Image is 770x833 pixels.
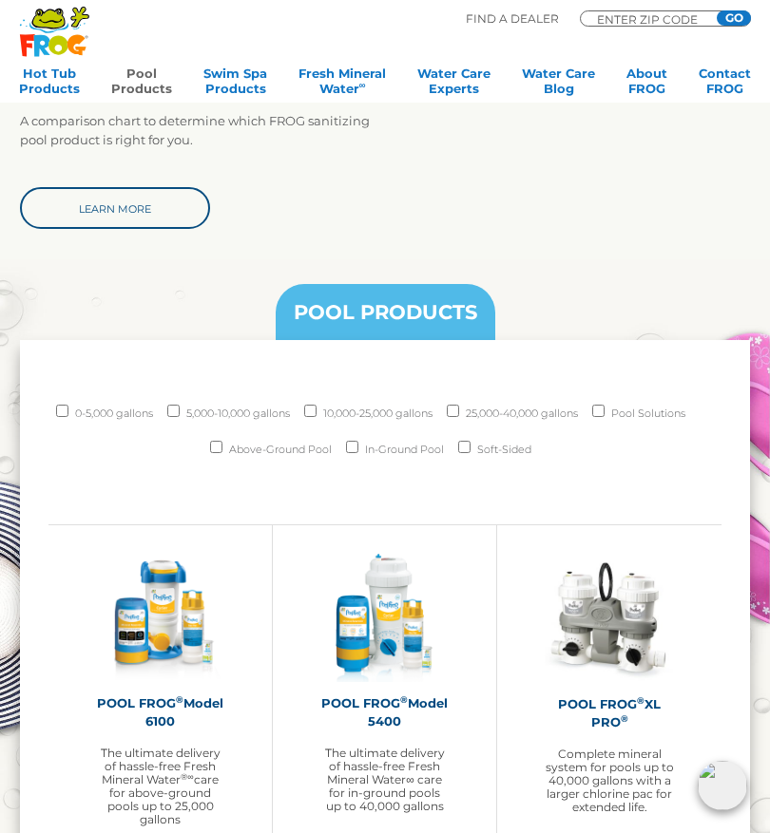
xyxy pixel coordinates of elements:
[359,80,366,90] sup: ∞
[699,66,751,104] a: ContactFROG
[96,554,224,826] a: POOL FROG®Model 6100The ultimate delivery of hassle-free Fresh Mineral Water®∞care for above-grou...
[96,747,224,826] p: The ultimate delivery of hassle-free Fresh Mineral Water care for above-ground pools up to 25,000...
[717,10,751,26] input: GO
[621,713,628,724] sup: ®
[96,554,224,682] img: pool-frog-6100-featured-img-v3-300x300.png
[417,66,491,104] a: Water CareExperts
[545,554,674,683] img: XL-PRO-v2-300x300.jpg
[186,400,290,426] label: 5,000-10,000 gallons
[400,694,408,705] sup: ®
[522,66,595,104] a: Water CareBlog
[298,66,386,104] a: Fresh MineralWater∞
[111,66,172,104] a: PoolProducts
[611,400,685,426] label: Pool Solutions
[626,66,667,104] a: AboutFROG
[365,436,444,463] label: In-Ground Pool
[320,554,449,682] img: pool-frog-5400-featured-img-v2-300x300.png
[229,436,332,463] label: Above-Ground Pool
[203,66,267,104] a: Swim SpaProducts
[176,694,183,705] sup: ®
[637,695,645,706] sup: ®
[19,66,80,104] a: Hot TubProducts
[20,187,210,229] a: Learn More
[294,302,477,322] h3: POOL PRODUCTS
[181,771,193,782] sup: ®∞
[20,111,385,149] p: A comparison chart to determine which FROG sanitizing pool product is right for you.
[323,400,433,426] label: 10,000-25,000 gallons
[320,554,449,813] a: POOL FROG®Model 5400The ultimate delivery of hassle-free Fresh Mineral Water∞ care for in-ground ...
[320,694,449,730] h2: POOL FROG Model 5400
[545,748,674,814] p: Complete mineral system for pools up to 40,000 gallons with a larger chlorine pac for extended life.
[466,10,559,28] p: Find A Dealer
[96,694,224,730] h2: POOL FROG Model 6100
[545,695,674,731] h2: POOL FROG XL PRO
[75,400,153,426] label: 0-5,000 gallons
[466,400,578,426] label: 25,000-40,000 gallons
[698,761,747,810] img: openIcon
[545,554,674,814] a: POOL FROG®XL PRO®Complete mineral system for pools up to 40,000 gallons with a larger chlorine pa...
[595,14,709,24] input: Zip Code Form
[477,436,531,463] label: Soft-Sided
[320,747,449,813] p: The ultimate delivery of hassle-free Fresh Mineral Water∞ care for in-ground pools up to 40,000 g...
